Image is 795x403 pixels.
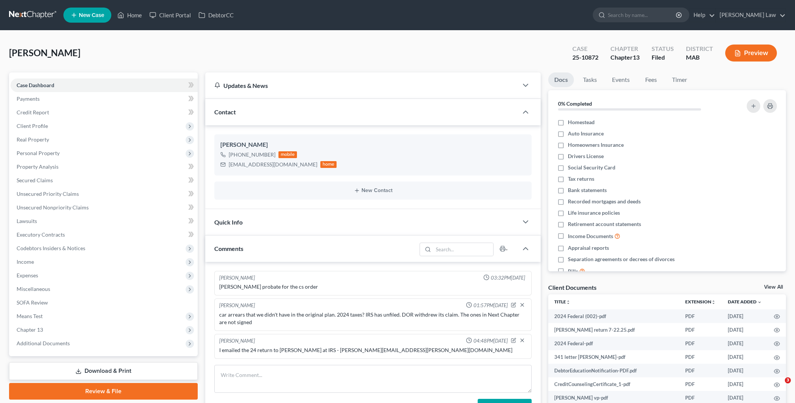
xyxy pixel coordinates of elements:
[679,350,722,364] td: PDF
[554,299,570,305] a: Titleunfold_more
[568,232,613,240] span: Income Documents
[722,350,768,364] td: [DATE]
[577,72,603,87] a: Tasks
[568,268,578,275] span: Bills
[568,255,675,263] span: Separation agreements or decrees of divorces
[686,45,713,53] div: District
[9,362,198,380] a: Download & Print
[679,364,722,377] td: PDF
[722,364,768,377] td: [DATE]
[220,188,526,194] button: New Contact
[548,283,597,291] div: Client Documents
[17,245,85,251] span: Codebtors Insiders & Notices
[214,108,236,115] span: Contact
[17,340,70,346] span: Additional Documents
[9,383,198,400] a: Review & File
[214,245,243,252] span: Comments
[17,82,54,88] span: Case Dashboard
[17,150,60,156] span: Personal Property
[17,109,49,115] span: Credit Report
[17,272,38,278] span: Expenses
[568,198,641,205] span: Recorded mortgages and deeds
[568,220,641,228] span: Retirement account statements
[11,228,198,241] a: Executory Contracts
[769,377,787,395] iframe: Intercom live chat
[17,123,48,129] span: Client Profile
[679,309,722,323] td: PDF
[11,296,198,309] a: SOFA Review
[17,286,50,292] span: Miscellaneous
[214,82,509,89] div: Updates & News
[9,47,80,58] span: [PERSON_NAME]
[17,177,53,183] span: Secured Claims
[11,174,198,187] a: Secured Claims
[568,186,607,194] span: Bank statements
[11,92,198,106] a: Payments
[716,8,786,22] a: [PERSON_NAME] Law
[568,141,624,149] span: Homeowners Insurance
[711,300,716,305] i: unfold_more
[633,54,640,61] span: 13
[548,72,574,87] a: Docs
[722,323,768,337] td: [DATE]
[214,218,243,226] span: Quick Info
[568,209,620,217] span: Life insurance policies
[17,163,58,170] span: Property Analysis
[679,337,722,350] td: PDF
[652,53,674,62] div: Filed
[690,8,715,22] a: Help
[568,244,609,252] span: Appraisal reports
[229,151,275,158] div: [PHONE_NUMBER]
[679,323,722,337] td: PDF
[722,337,768,350] td: [DATE]
[219,283,527,291] div: [PERSON_NAME] probate for the cs order
[566,300,570,305] i: unfold_more
[785,377,791,383] span: 3
[11,78,198,92] a: Case Dashboard
[11,187,198,201] a: Unsecured Priority Claims
[219,274,255,281] div: [PERSON_NAME]
[219,302,255,309] div: [PERSON_NAME]
[757,300,762,305] i: expand_more
[679,377,722,391] td: PDF
[320,161,337,168] div: home
[219,337,255,345] div: [PERSON_NAME]
[17,204,89,211] span: Unsecured Nonpriority Claims
[17,218,37,224] span: Lawsuits
[725,45,777,62] button: Preview
[548,364,679,377] td: DebtorEducationNotification-PDF.pdf
[610,53,640,62] div: Chapter
[17,191,79,197] span: Unsecured Priority Claims
[17,95,40,102] span: Payments
[219,346,527,354] div: I emailed the 24 return to [PERSON_NAME] at IRS - [PERSON_NAME][EMAIL_ADDRESS][PERSON_NAME][DOMAI...
[548,309,679,323] td: 2024 Federal (002)-pdf
[17,258,34,265] span: Income
[434,243,494,256] input: Search...
[639,72,663,87] a: Fees
[686,53,713,62] div: MAB
[195,8,237,22] a: DebtorCC
[685,299,716,305] a: Extensionunfold_more
[17,326,43,333] span: Chapter 13
[548,377,679,391] td: CreditCounselingCertificate_1-pdf
[568,164,615,171] span: Social Security Card
[666,72,693,87] a: Timer
[558,100,592,107] strong: 0% Completed
[278,151,297,158] div: mobile
[11,201,198,214] a: Unsecured Nonpriority Claims
[568,152,604,160] span: Drivers License
[219,311,527,326] div: car arrears that we didn't have in the original plan. 2024 taxes? IRS has unfiled. DOR withdrew i...
[652,45,674,53] div: Status
[146,8,195,22] a: Client Portal
[11,160,198,174] a: Property Analysis
[79,12,104,18] span: New Case
[764,285,783,290] a: View All
[17,231,65,238] span: Executory Contracts
[610,45,640,53] div: Chapter
[17,313,43,319] span: Means Test
[572,53,598,62] div: 25-10872
[17,136,49,143] span: Real Property
[474,337,508,345] span: 04:48PM[DATE]
[608,8,677,22] input: Search by name...
[572,45,598,53] div: Case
